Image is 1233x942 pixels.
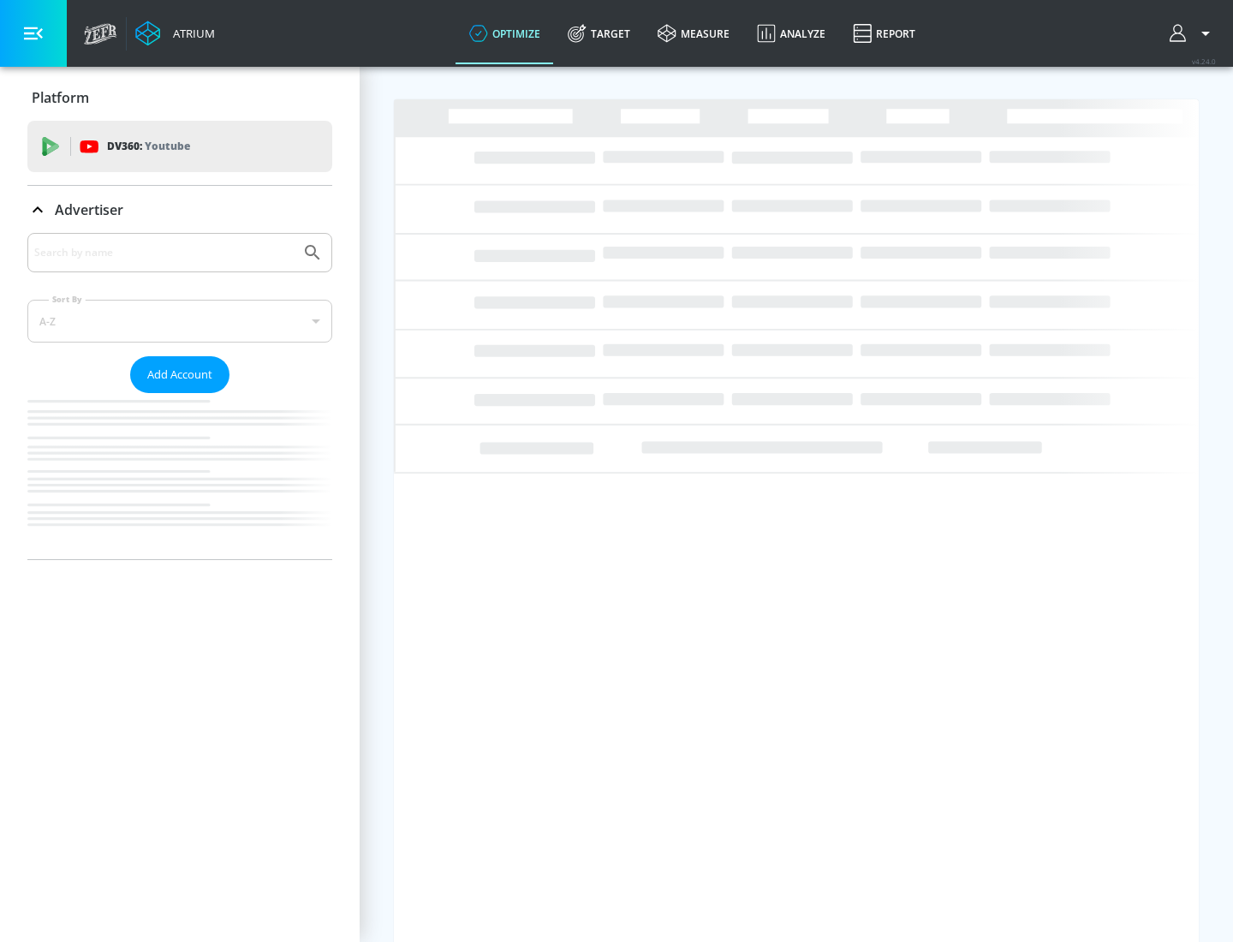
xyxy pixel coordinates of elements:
[743,3,839,64] a: Analyze
[166,26,215,41] div: Atrium
[27,233,332,559] div: Advertiser
[27,186,332,234] div: Advertiser
[34,241,294,264] input: Search by name
[49,294,86,305] label: Sort By
[130,356,229,393] button: Add Account
[27,74,332,122] div: Platform
[554,3,644,64] a: Target
[27,121,332,172] div: DV360: Youtube
[1192,57,1216,66] span: v 4.24.0
[27,393,332,559] nav: list of Advertiser
[27,300,332,343] div: A-Z
[55,200,123,219] p: Advertiser
[135,21,215,46] a: Atrium
[644,3,743,64] a: measure
[839,3,929,64] a: Report
[32,88,89,107] p: Platform
[456,3,554,64] a: optimize
[107,137,190,156] p: DV360:
[145,137,190,155] p: Youtube
[147,365,212,385] span: Add Account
